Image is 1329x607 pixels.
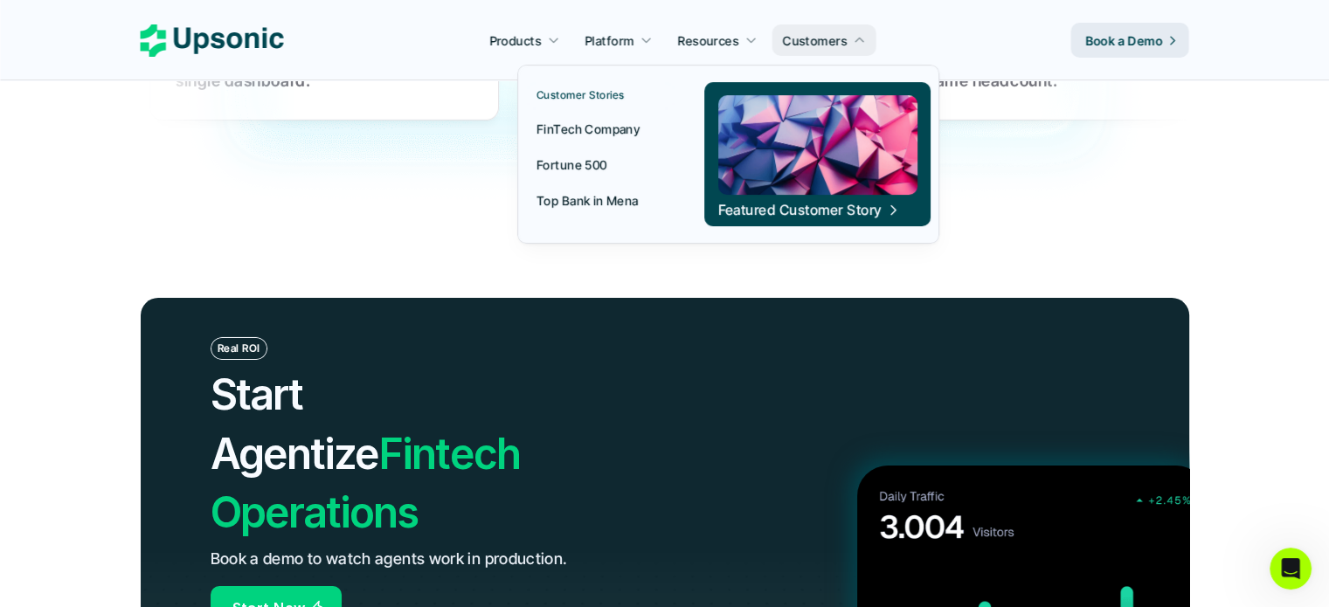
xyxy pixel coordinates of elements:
[718,200,900,219] span: Featured Customer Story
[1270,548,1312,590] iframe: Intercom live chat
[536,89,625,101] p: Customer Stories
[211,369,379,479] span: Start Agentize
[536,155,607,174] p: Fortune 500
[526,113,674,144] a: FinTech Company
[704,82,931,226] a: Featured Customer Story
[489,31,541,50] p: Products
[585,31,633,50] p: Platform
[536,120,640,138] p: FinTech Company
[479,24,570,56] a: Products
[211,365,618,541] h2: Fintech Operations
[526,184,674,216] a: Top Bank in Mena
[536,191,639,210] p: Top Bank in Mena
[211,547,568,572] p: Book a demo to watch agents work in production.
[218,342,260,355] p: Real ROI
[1085,31,1163,50] p: Book a Demo
[783,31,848,50] p: Customers
[678,31,739,50] p: Resources
[1071,23,1189,58] a: Book a Demo
[526,148,674,180] a: Fortune 500
[718,200,882,219] p: Featured Customer Story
